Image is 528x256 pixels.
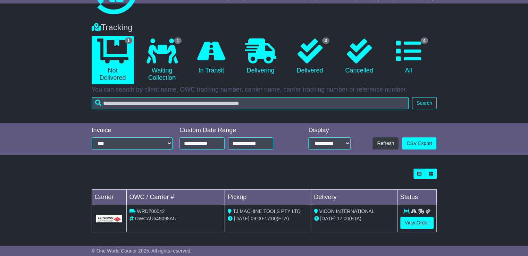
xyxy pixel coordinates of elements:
td: Status [397,190,436,205]
div: Invoice [92,127,173,134]
span: [DATE] [234,216,249,221]
a: Delivering [240,36,282,77]
div: Tracking [88,23,440,33]
span: 17:00 [265,216,277,221]
a: 1 Waiting Collection [141,36,183,84]
td: OWC / Carrier # [126,190,225,205]
span: OWCAU649098AU [135,216,176,221]
span: WRD700042 [137,208,165,214]
span: 3 [322,37,329,44]
span: 1 [174,37,182,44]
a: View Order [400,217,434,229]
img: GetCarrierServiceLogo [96,215,122,222]
a: CSV Export [402,137,436,150]
span: © One World Courier 2025. All rights reserved. [92,248,192,254]
a: 3 Delivered [289,36,331,77]
a: 1 Not Delivered [92,36,134,84]
span: 17:00 [337,216,349,221]
div: (ETA) [314,215,394,222]
a: Cancelled [338,36,380,77]
span: [DATE] [320,216,335,221]
span: 1 [125,37,132,44]
p: You can search by client name, OWC tracking number, carrier name, carrier tracking number or refe... [92,86,437,94]
a: 4 All [387,36,430,77]
button: Search [412,97,436,109]
a: In Transit [190,36,233,77]
td: Carrier [92,190,126,205]
div: - (ETA) [228,215,308,222]
button: Refresh [372,137,399,150]
span: VICON INTERNATIONAL [319,208,374,214]
div: Display [308,127,351,134]
span: 4 [421,37,428,44]
span: TJ MACHINE TOOLS PTY LTD [233,208,301,214]
div: Custom Date Range [179,127,290,134]
td: Pickup [225,190,311,205]
td: Delivery [311,190,397,205]
span: 09:00 [251,216,263,221]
